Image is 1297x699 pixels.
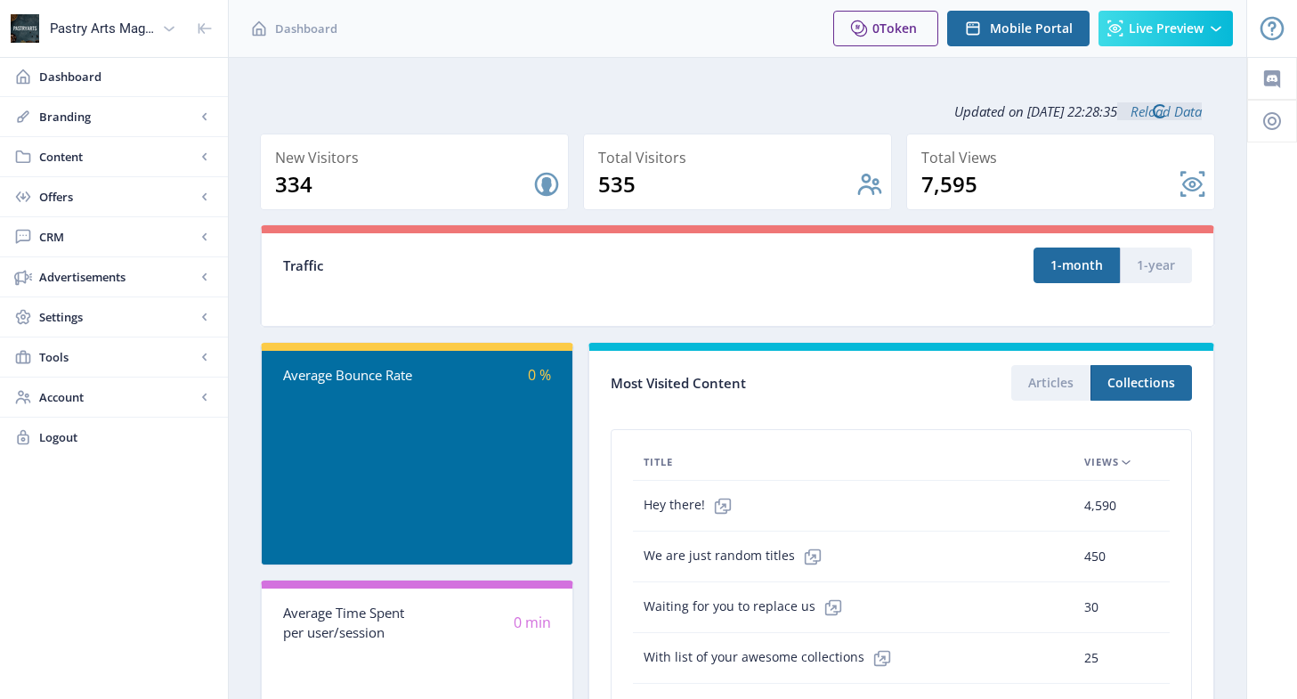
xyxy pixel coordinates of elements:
div: Total Visitors [598,145,884,170]
div: 334 [275,170,532,199]
span: Waiting for you to replace us [644,589,851,625]
div: Pastry Arts Magazine [50,9,155,48]
span: Token [880,20,917,37]
button: 1-month [1034,248,1120,283]
a: Reload Data [1117,102,1202,120]
span: CRM [39,228,196,246]
span: Offers [39,188,196,206]
span: With list of your awesome collections [644,640,900,676]
div: Average Time Spent per user/session [283,603,417,643]
span: Content [39,148,196,166]
div: 535 [598,170,855,199]
span: Hey there! [644,488,741,524]
span: 450 [1084,546,1106,567]
span: We are just random titles [644,539,831,574]
span: Live Preview [1129,21,1204,36]
span: Dashboard [275,20,337,37]
span: Account [39,388,196,406]
span: Title [644,451,673,473]
div: Total Views [921,145,1207,170]
div: Average Bounce Rate [283,365,417,386]
span: Tools [39,348,196,366]
span: 4,590 [1084,495,1116,516]
span: Mobile Portal [990,21,1073,36]
div: Updated on [DATE] 22:28:35 [260,89,1215,134]
span: Dashboard [39,68,214,85]
button: Live Preview [1098,11,1233,46]
span: Advertisements [39,268,196,286]
span: Settings [39,308,196,326]
button: Collections [1090,365,1192,401]
button: Articles [1011,365,1090,401]
span: 30 [1084,597,1098,618]
button: 1-year [1120,248,1192,283]
div: New Visitors [275,145,561,170]
div: Most Visited Content [611,370,902,397]
span: Logout [39,428,214,446]
span: 25 [1084,647,1098,669]
div: 7,595 [921,170,1179,199]
img: properties.app_icon.png [11,14,39,43]
span: Views [1084,451,1119,473]
span: 0 % [528,365,551,385]
div: Traffic [283,256,738,276]
button: Mobile Portal [947,11,1090,46]
span: Branding [39,108,196,126]
button: 0Token [833,11,938,46]
div: 0 min [417,613,550,633]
